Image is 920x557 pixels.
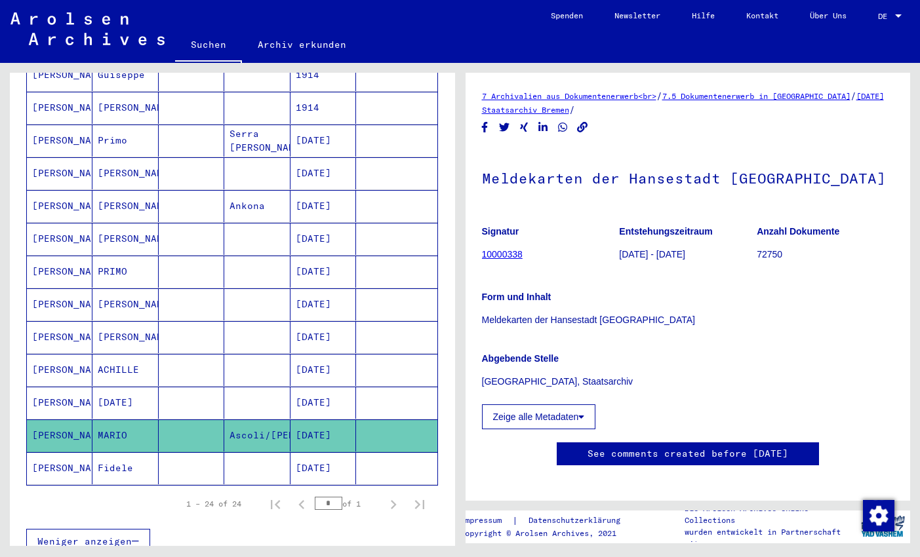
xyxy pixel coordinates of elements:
[482,353,559,364] b: Abgebende Stelle
[482,226,519,237] b: Signatur
[92,190,158,222] mat-cell: [PERSON_NAME]
[27,92,92,124] mat-cell: [PERSON_NAME]
[407,491,433,517] button: Last page
[290,92,356,124] mat-cell: 1914
[224,190,290,222] mat-cell: Ankona
[92,354,158,386] mat-cell: ACHILLE
[619,226,712,237] b: Entstehungszeitraum
[518,514,636,528] a: Datenschutzerklärung
[92,452,158,484] mat-cell: Fidele
[27,419,92,451] mat-cell: [PERSON_NAME]
[27,125,92,157] mat-cell: [PERSON_NAME]
[656,90,662,102] span: /
[27,387,92,419] mat-cell: [PERSON_NAME]
[863,500,894,531] img: Zustimmung ändern
[662,91,850,101] a: 7.5 Dokumentenerwerb in [GEOGRAPHIC_DATA]
[27,157,92,189] mat-cell: [PERSON_NAME]
[92,256,158,288] mat-cell: PRIMO
[482,249,523,259] a: 10000338
[27,354,92,386] mat-cell: [PERSON_NAME]
[290,419,356,451] mat-cell: [DATE]
[262,491,289,517] button: First page
[27,223,92,255] mat-cell: [PERSON_NAME]
[478,119,492,136] button: Share on Facebook
[482,292,551,302] b: Form und Inhalt
[878,12,892,21] span: DE
[92,387,158,419] mat-cell: [DATE]
[862,499,894,531] div: Zustimmung ändern
[482,91,656,101] a: 7 Archivalien aus Dokumentenerwerb<br>
[27,288,92,320] mat-cell: [PERSON_NAME]
[37,535,132,547] span: Weniger anzeigen
[92,419,158,451] mat-cell: MARIO
[290,125,356,157] mat-cell: [DATE]
[757,226,839,237] b: Anzahl Dokumente
[290,223,356,255] mat-cell: [DATE]
[850,90,856,102] span: /
[10,12,165,45] img: Arolsen_neg.svg
[588,447,788,461] a: See comments created before [DATE]
[27,190,92,222] mat-cell: [PERSON_NAME]
[224,125,290,157] mat-cell: Serra [PERSON_NAME]
[517,119,531,136] button: Share on Xing
[576,119,590,136] button: Copy link
[92,288,158,320] mat-cell: [PERSON_NAME]
[26,529,150,554] button: Weniger anzeigen
[460,514,636,528] div: |
[175,29,242,63] a: Suchen
[242,29,362,60] a: Archiv erkunden
[569,104,575,115] span: /
[289,491,315,517] button: Previous page
[92,157,158,189] mat-cell: [PERSON_NAME]
[498,119,511,136] button: Share on Twitter
[482,375,894,389] p: [GEOGRAPHIC_DATA], Staatsarchiv
[92,92,158,124] mat-cell: [PERSON_NAME]
[536,119,550,136] button: Share on LinkedIn
[290,157,356,189] mat-cell: [DATE]
[685,503,854,526] p: Die Arolsen Archives Online-Collections
[290,452,356,484] mat-cell: [DATE]
[27,59,92,91] mat-cell: [PERSON_NAME]
[186,498,241,510] div: 1 – 24 of 24
[92,59,158,91] mat-cell: Guiseppe
[27,452,92,484] mat-cell: [PERSON_NAME]
[315,497,380,510] div: of 1
[27,321,92,353] mat-cell: [PERSON_NAME]
[556,119,570,136] button: Share on WhatsApp
[290,387,356,419] mat-cell: [DATE]
[685,526,854,550] p: wurden entwickelt in Partnerschaft mit
[482,148,894,206] h1: Meldekarten der Hansestadt [GEOGRAPHIC_DATA]
[27,256,92,288] mat-cell: [PERSON_NAME]
[482,313,894,327] p: Meldekarten der Hansestadt [GEOGRAPHIC_DATA]
[460,514,512,528] a: Impressum
[290,256,356,288] mat-cell: [DATE]
[858,510,908,543] img: yv_logo.png
[92,223,158,255] mat-cell: [PERSON_NAME]
[619,248,756,261] p: [DATE] - [DATE]
[290,354,356,386] mat-cell: [DATE]
[290,190,356,222] mat-cell: [DATE]
[290,59,356,91] mat-cell: 1914
[290,321,356,353] mat-cell: [DATE]
[460,528,636,539] p: Copyright © Arolsen Archives, 2021
[482,404,596,429] button: Zeige alle Metadaten
[757,248,894,261] p: 72750
[92,321,158,353] mat-cell: [PERSON_NAME]
[92,125,158,157] mat-cell: Primo
[224,419,290,451] mat-cell: Ascoli/[PERSON_NAME]
[380,491,407,517] button: Next page
[290,288,356,320] mat-cell: [DATE]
